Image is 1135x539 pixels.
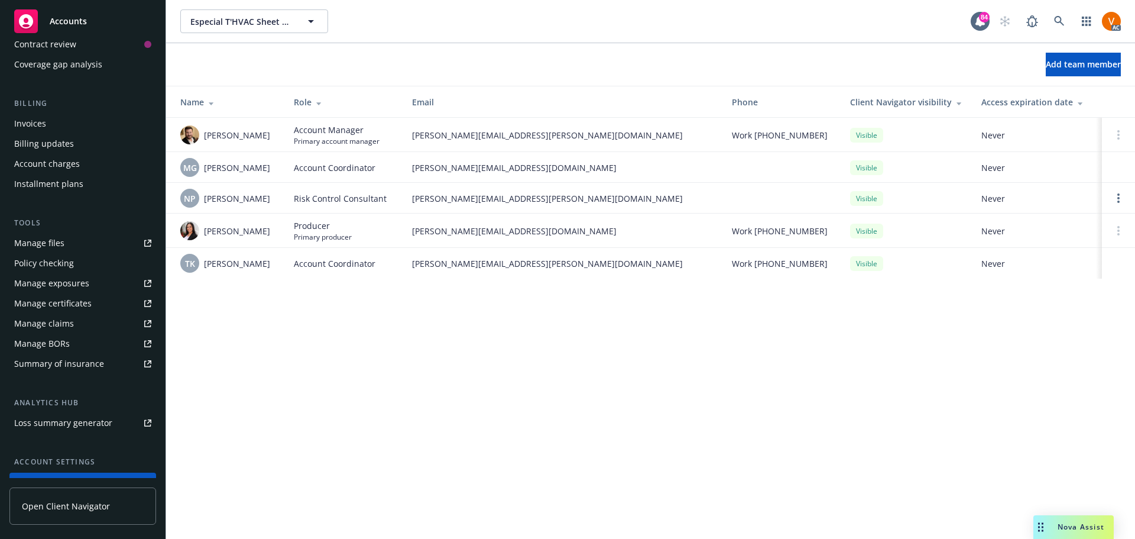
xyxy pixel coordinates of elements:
div: Loss summary generator [14,414,112,433]
div: Manage claims [14,314,74,333]
a: Loss summary generator [9,414,156,433]
a: Report a Bug [1020,9,1044,33]
div: 84 [979,12,990,22]
span: Work [PHONE_NUMBER] [732,129,828,141]
a: Open options [1111,191,1126,205]
div: Access expiration date [981,96,1092,108]
span: NP [184,192,196,205]
a: Invoices [9,114,156,133]
span: [PERSON_NAME][EMAIL_ADDRESS][DOMAIN_NAME] [412,162,713,174]
button: Nova Assist [1033,515,1114,539]
div: Analytics hub [9,397,156,409]
div: Manage exposures [14,274,89,293]
div: Name [180,96,275,108]
span: Primary producer [294,232,352,242]
a: Coverage gap analysis [9,55,156,74]
a: Summary of insurance [9,354,156,373]
div: Drag to move [1033,515,1048,539]
div: Email [412,96,713,108]
div: Visible [850,128,883,143]
div: Contract review [14,35,76,54]
span: Work [PHONE_NUMBER] [732,225,828,237]
div: Visible [850,191,883,206]
a: Manage BORs [9,334,156,353]
span: Never [981,225,1092,237]
span: [PERSON_NAME] [204,257,270,270]
span: TK [185,257,195,270]
span: Never [981,257,1092,270]
div: Service team [14,473,65,492]
div: Coverage gap analysis [14,55,102,74]
div: Invoices [14,114,46,133]
span: MG [183,162,197,174]
div: Client Navigator visibility [850,96,962,108]
span: [PERSON_NAME] [204,225,270,237]
span: Producer [294,220,352,232]
a: Switch app [1075,9,1098,33]
a: Service team [9,473,156,492]
button: Add team member [1046,53,1121,76]
a: Policy checking [9,254,156,273]
div: Account charges [14,154,80,173]
span: Primary account manager [294,136,380,146]
span: Open Client Navigator [22,500,110,512]
span: Accounts [50,17,87,26]
img: photo [1102,12,1121,31]
span: [PERSON_NAME][EMAIL_ADDRESS][PERSON_NAME][DOMAIN_NAME] [412,129,713,141]
span: [PERSON_NAME][EMAIL_ADDRESS][DOMAIN_NAME] [412,225,713,237]
a: Contract review [9,35,156,54]
span: Account Coordinator [294,162,375,174]
a: Search [1048,9,1071,33]
div: Installment plans [14,175,83,193]
span: [PERSON_NAME][EMAIL_ADDRESS][PERSON_NAME][DOMAIN_NAME] [412,257,713,270]
div: Manage certificates [14,294,92,313]
div: Manage files [14,234,64,253]
span: [PERSON_NAME][EMAIL_ADDRESS][PERSON_NAME][DOMAIN_NAME] [412,192,713,205]
img: photo [180,221,199,240]
span: [PERSON_NAME] [204,162,270,174]
span: [PERSON_NAME] [204,129,270,141]
div: Policy checking [14,254,74,273]
div: Visible [850,256,883,271]
a: Installment plans [9,175,156,193]
span: Account Coordinator [294,257,375,270]
div: Account settings [9,456,156,468]
span: [PERSON_NAME] [204,192,270,205]
div: Manage BORs [14,334,70,353]
a: Billing updates [9,134,156,153]
div: Summary of insurance [14,354,104,373]
a: Manage exposures [9,274,156,293]
span: Add team member [1046,59,1121,70]
span: Risk Control Consultant [294,192,387,205]
span: Never [981,129,1092,141]
div: Billing [9,98,156,109]
span: Never [981,162,1092,174]
span: Work [PHONE_NUMBER] [732,257,828,270]
a: Accounts [9,5,156,38]
a: Manage certificates [9,294,156,313]
div: Tools [9,217,156,229]
span: Especial T'HVAC Sheet Metal Fitting, Inc. [190,15,293,28]
div: Billing updates [14,134,74,153]
img: photo [180,125,199,144]
span: Account Manager [294,124,380,136]
span: Nova Assist [1058,522,1104,532]
span: Never [981,192,1092,205]
a: Start snowing [993,9,1017,33]
a: Account charges [9,154,156,173]
button: Especial T'HVAC Sheet Metal Fitting, Inc. [180,9,328,33]
div: Role [294,96,393,108]
a: Manage claims [9,314,156,333]
div: Phone [732,96,831,108]
div: Visible [850,160,883,175]
a: Manage files [9,234,156,253]
div: Visible [850,224,883,238]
